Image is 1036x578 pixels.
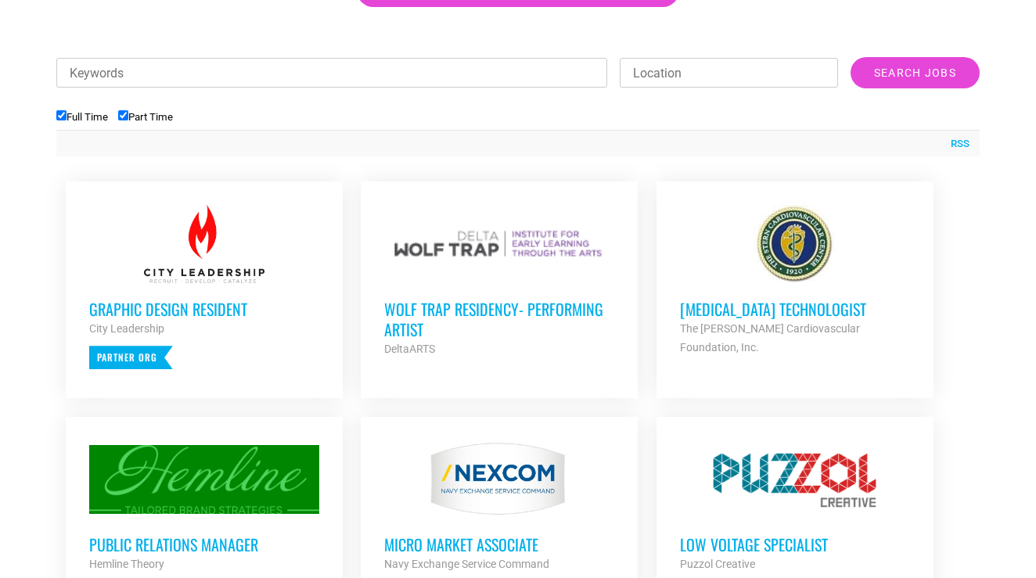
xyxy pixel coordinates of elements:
[680,558,755,570] strong: Puzzol Creative
[56,110,67,120] input: Full Time
[118,110,128,120] input: Part Time
[89,534,319,555] h3: Public Relations Manager
[680,322,860,354] strong: The [PERSON_NAME] Cardiovascular Foundation, Inc.
[384,343,435,355] strong: DeltaARTS
[680,299,910,319] h3: [MEDICAL_DATA] Technologist
[851,57,980,88] input: Search Jobs
[620,58,838,88] input: Location
[89,558,164,570] strong: Hemline Theory
[118,111,173,123] label: Part Time
[56,58,607,88] input: Keywords
[943,136,969,152] a: RSS
[384,558,549,570] strong: Navy Exchange Service Command
[384,534,614,555] h3: MICRO MARKET ASSOCIATE
[361,181,638,382] a: Wolf Trap Residency- Performing Artist DeltaARTS
[66,181,343,393] a: Graphic Design Resident City Leadership Partner Org
[384,299,614,339] h3: Wolf Trap Residency- Performing Artist
[680,534,910,555] h3: Low Voltage Specialist
[89,322,164,335] strong: City Leadership
[656,181,933,380] a: [MEDICAL_DATA] Technologist The [PERSON_NAME] Cardiovascular Foundation, Inc.
[56,111,108,123] label: Full Time
[89,299,319,319] h3: Graphic Design Resident
[89,346,173,369] p: Partner Org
